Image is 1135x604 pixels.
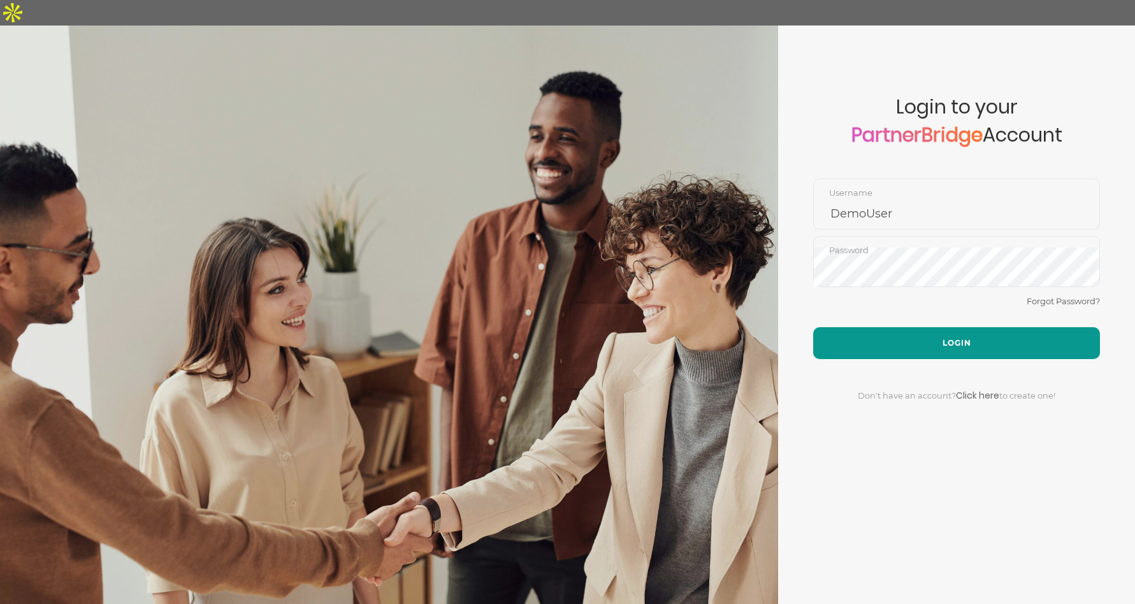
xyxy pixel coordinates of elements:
[813,327,1100,359] button: Login
[851,121,983,149] a: PartnerBridge
[858,390,1055,401] span: Don't have an account? to create one!
[956,389,999,402] a: Click here
[813,96,1100,179] span: Login to your Account
[1027,296,1100,306] a: Forgot Password?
